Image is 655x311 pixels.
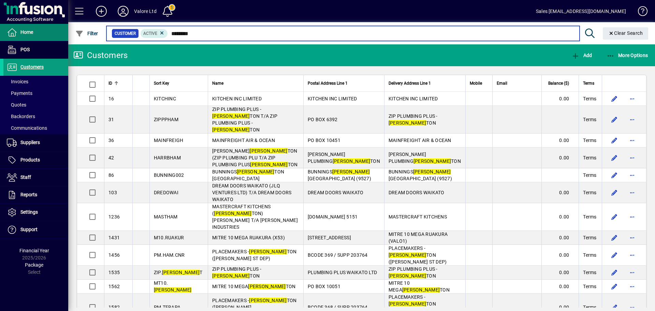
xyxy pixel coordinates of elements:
span: Terms [583,80,594,87]
span: 86 [108,172,114,178]
span: 1431 [108,235,120,240]
button: Edit [609,170,620,181]
a: Support [3,221,68,238]
mat-chip: Activation Status: Active [141,29,168,38]
span: PM.HAM.CNR [154,252,185,258]
span: Products [20,157,40,162]
span: MITRE 10 MEGA RUAKURA (VALO1) [389,231,448,244]
span: ZIP PLUMBING PLUS - TON [389,113,438,126]
em: [PERSON_NAME] [402,287,440,293]
span: Balance ($) [548,80,569,87]
span: Payments [7,90,32,96]
div: Balance ($) [546,80,576,87]
span: [PERSON_NAME] PLUMBING TON [308,152,380,164]
button: Edit [609,281,620,292]
em: [PERSON_NAME] [237,169,274,174]
span: PO BOX 6392 [308,117,338,122]
span: Sort Key [154,80,169,87]
em: [PERSON_NAME] [154,287,191,293]
span: Terms [583,234,596,241]
span: Active [143,31,157,36]
button: Edit [609,250,620,260]
em: [PERSON_NAME] [389,273,426,279]
span: BUNNINGS TON [GEOGRAPHIC_DATA] [212,169,284,181]
button: Clear [603,27,649,40]
a: Payments [3,87,68,99]
span: PLACEMAKERS - TON ([PERSON_NAME] ST DEP) [212,249,296,261]
button: Profile [112,5,134,17]
span: Terms [583,137,596,144]
span: Communications [7,125,47,131]
span: Support [20,227,38,232]
em: [PERSON_NAME] [249,249,287,254]
button: More options [627,93,638,104]
span: Terms [583,95,596,102]
em: [PERSON_NAME] [333,158,370,164]
span: Home [20,29,33,35]
span: BCODE 368 / SUPP 203764 [308,305,368,310]
span: MASTERCRAFT KITCHENS ( TON) [PERSON_NAME] T/A [PERSON_NAME] INDUSTRIES [212,204,298,230]
button: More options [627,281,638,292]
span: HARRBHAM [154,155,181,160]
span: 31 [108,117,114,122]
span: Suppliers [20,140,40,145]
button: Add [90,5,112,17]
span: 36 [108,138,114,143]
span: Staff [20,174,31,180]
em: [PERSON_NAME] [248,284,286,289]
span: PO BOX 10051 [308,284,340,289]
button: More options [627,267,638,278]
span: Quotes [7,102,26,108]
span: KITCHEN INC LIMITED [308,96,357,101]
div: Name [212,80,299,87]
em: [PERSON_NAME] [389,120,426,126]
em: [PERSON_NAME] [212,127,250,132]
em: [PERSON_NAME] [413,169,451,174]
span: Terms [583,154,596,161]
em: [PERSON_NAME] [162,270,200,275]
span: Reports [20,192,37,197]
span: BUNNING002 [154,172,184,178]
span: MITRE 10 MEGA TON [212,284,295,289]
span: MAINFREIGHT AIR & OCEAN [389,138,451,143]
td: 0.00 [541,280,579,294]
span: MITRE 10 MEGA RUAKURA (X53) [212,235,285,240]
em: [PERSON_NAME] [389,301,426,307]
div: Customers [73,50,128,61]
td: 0.00 [541,182,579,203]
span: Terms [583,269,596,276]
button: More options [627,232,638,243]
button: More options [627,135,638,146]
span: Invoices [7,79,28,84]
span: KITCHINC [154,96,176,101]
td: 0.00 [541,92,579,106]
a: Products [3,152,68,169]
span: [STREET_ADDRESS] [308,235,351,240]
button: Edit [609,135,620,146]
a: Quotes [3,99,68,111]
a: Suppliers [3,134,68,151]
a: Staff [3,169,68,186]
span: DREDOWAI [154,190,178,195]
span: KITCHEN INC LIMITED [389,96,438,101]
button: Edit [609,211,620,222]
span: M10.RUAKUR [154,235,184,240]
span: BUNNINGS [GEOGRAPHIC_DATA] (9527) [389,169,452,181]
div: Sales [EMAIL_ADDRESS][DOMAIN_NAME] [536,6,626,17]
button: Edit [609,114,620,125]
span: MAINFREIGH [154,138,184,143]
span: [DOMAIN_NAME] 5151 [308,214,358,220]
span: Backorders [7,114,35,119]
span: ZIP. T [154,270,203,275]
span: Settings [20,209,38,215]
span: Package [25,262,43,268]
a: Home [3,24,68,41]
span: More Options [607,53,648,58]
em: [PERSON_NAME] [214,211,251,216]
span: ZIP PLUMBING PLUS - TON T/A ZIP PLUMBING PLUS - TON [212,107,277,132]
span: Add [571,53,592,58]
span: BUNNINGS [GEOGRAPHIC_DATA] (9527) [308,169,371,181]
div: Email [497,80,537,87]
span: Terms [583,213,596,220]
span: Filter [75,31,98,36]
